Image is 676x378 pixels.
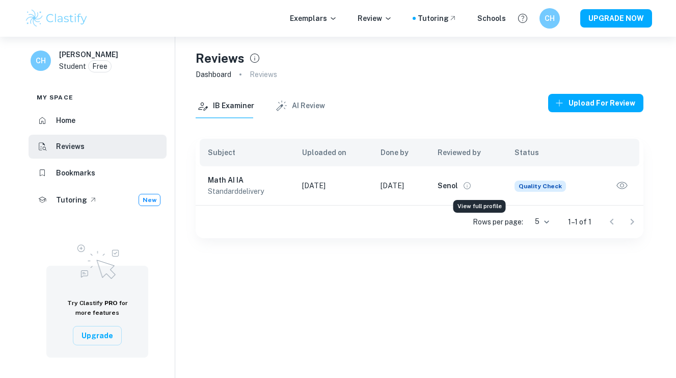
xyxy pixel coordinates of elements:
[544,13,555,24] h6: CH
[294,139,372,166] th: Uploaded on
[438,180,458,191] h6: Senol
[290,13,337,24] p: Exemplars
[56,141,85,152] h6: Reviews
[208,186,286,197] p: standard delivery
[514,10,531,27] button: Help and Feedback
[358,13,392,24] p: Review
[196,94,254,118] button: IB Examiner
[73,326,122,345] button: Upgrade
[506,139,593,166] th: Status
[56,167,95,179] h6: Bookmarks
[29,161,167,185] a: Bookmarks
[460,179,474,193] button: View full profile
[275,94,325,118] button: AI Review
[29,135,167,159] a: Reviews
[72,238,123,282] img: Upgrade to Pro
[453,200,506,213] div: View full profile
[548,94,643,112] button: Upload for review
[372,166,429,205] td: [DATE]
[35,55,47,66] h6: CH
[418,13,457,24] a: Tutoring
[548,94,643,118] a: Upload for review
[527,214,552,229] div: 5
[473,216,523,228] p: Rows per page:
[372,139,429,166] th: Done by
[196,49,245,67] h4: Reviews
[539,8,560,29] button: CH
[29,187,167,213] a: TutoringNew
[56,115,75,126] h6: Home
[59,49,118,60] h6: [PERSON_NAME]
[196,67,231,82] a: Dashboard
[580,9,652,28] button: UPGRADE NOW
[294,166,372,205] td: [DATE]
[139,195,160,205] span: New
[196,139,294,166] th: Subject
[250,69,277,80] p: Reviews
[56,194,87,206] h6: Tutoring
[37,93,73,102] span: My space
[59,298,136,318] h6: Try Clastify for more features
[568,216,591,228] p: 1–1 of 1
[24,8,89,29] img: Clastify logo
[515,181,566,192] span: Quality Check
[104,299,118,307] span: PRO
[29,108,167,133] a: Home
[429,139,506,166] th: Reviewed by
[59,61,86,72] p: Student
[92,61,107,72] p: Free
[208,174,286,186] h6: Math AI IA
[477,13,506,24] a: Schools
